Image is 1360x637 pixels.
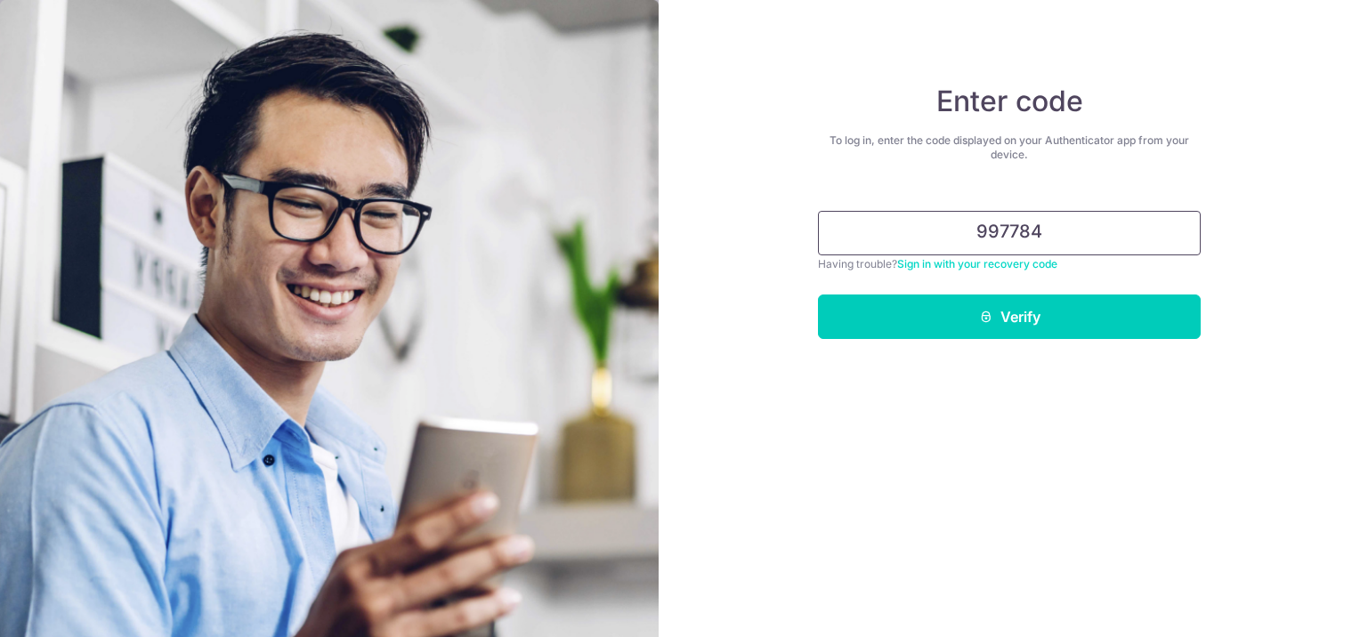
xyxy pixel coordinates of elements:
input: Enter 6 digit code [818,211,1201,255]
h4: Enter code [818,84,1201,119]
div: To log in, enter the code displayed on your Authenticator app from your device. [818,133,1201,162]
div: Having trouble? [818,255,1201,273]
button: Verify [818,294,1201,339]
a: Sign in with your recovery code [897,257,1057,270]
